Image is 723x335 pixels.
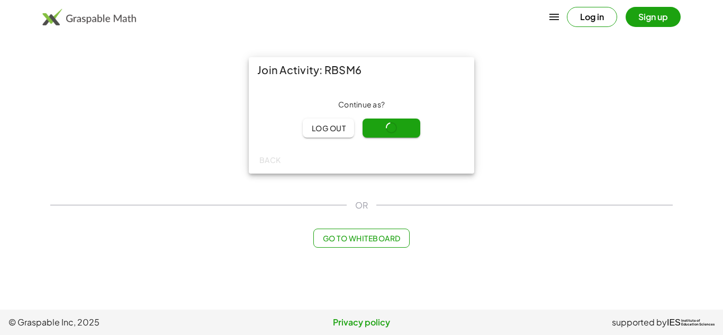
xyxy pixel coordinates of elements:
div: Continue as ? [257,99,466,110]
div: Join Activity: RBSM6 [249,57,474,83]
button: Log in [567,7,617,27]
span: Go to Whiteboard [322,233,400,243]
span: supported by [612,316,667,329]
span: © Graspable Inc, 2025 [8,316,244,329]
span: Institute of Education Sciences [681,319,715,327]
button: Sign up [626,7,681,27]
a: IESInstitute ofEducation Sciences [667,316,715,329]
span: IES [667,318,681,328]
a: Privacy policy [244,316,480,329]
span: Log out [311,123,346,133]
button: Log out [303,119,354,138]
button: Go to Whiteboard [313,229,409,248]
span: OR [355,199,368,212]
